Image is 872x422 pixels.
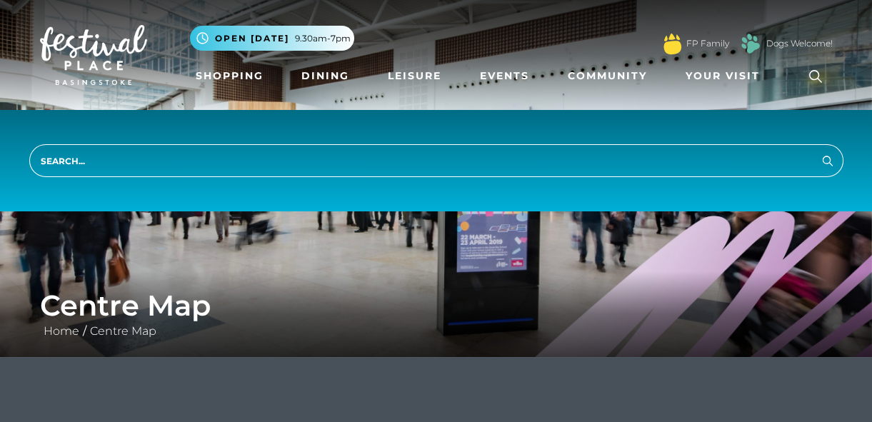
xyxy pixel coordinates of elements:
a: Shopping [190,63,269,89]
a: Dining [296,63,355,89]
a: Home [40,324,83,338]
a: Events [474,63,535,89]
a: Community [562,63,653,89]
button: Open [DATE] 9.30am-7pm [190,26,354,51]
a: Dogs Welcome! [766,37,833,50]
div: / [29,288,843,340]
a: Centre Map [86,324,160,338]
a: FP Family [686,37,729,50]
span: Your Visit [686,69,760,84]
a: Your Visit [680,63,773,89]
span: Open [DATE] [215,32,289,45]
a: Leisure [382,63,447,89]
span: 9.30am-7pm [295,32,351,45]
h1: Centre Map [40,288,833,323]
input: Search... [29,144,843,177]
img: Festival Place Logo [40,25,147,85]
